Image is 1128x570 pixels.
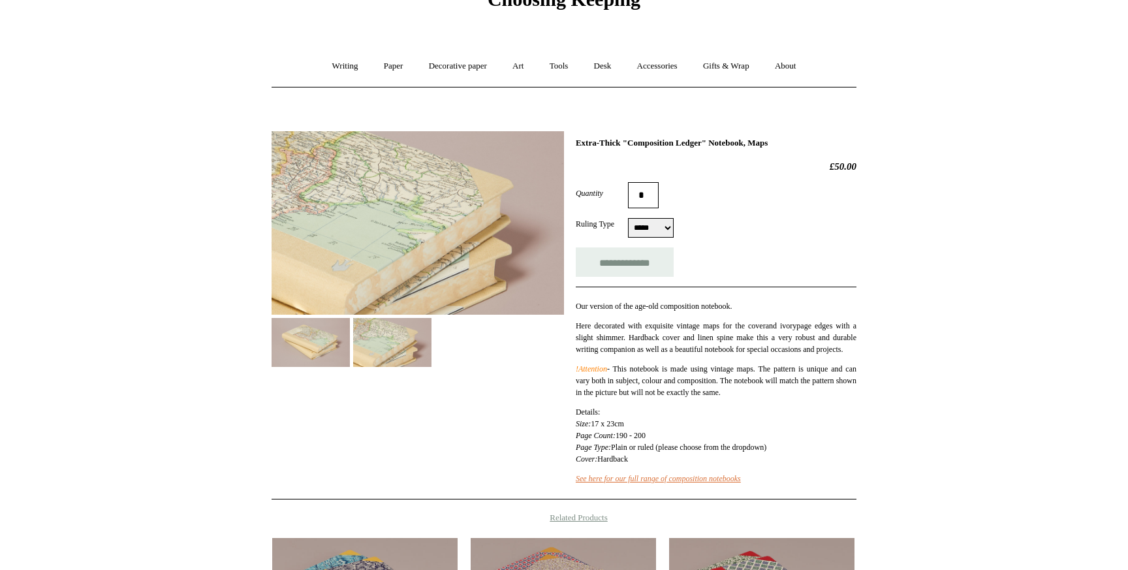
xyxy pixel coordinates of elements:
a: Desk [582,49,623,84]
img: Extra-Thick "Composition Ledger" Notebook, Maps [272,131,564,315]
span: and ivory [766,321,797,330]
em: Page Type: [576,443,611,452]
span: 190 - 200 [616,431,646,440]
label: Quantity [576,187,628,199]
a: Art [501,49,535,84]
span: Hardback [597,454,628,464]
a: Tools [538,49,580,84]
h1: Extra-Thick "Composition Ledger" Notebook, Maps [576,138,856,148]
a: See here for our full range of composition notebooks [576,474,741,483]
em: !Attention [576,364,607,373]
span: Details: [576,407,600,417]
a: About [763,49,808,84]
p: Our version of the age-old composition notebook. [576,300,856,312]
em: Size: [576,419,591,428]
label: Ruling Type [576,218,628,230]
a: Gifts & Wrap [691,49,761,84]
a: Writing [321,49,370,84]
p: Here decorated with exquisite vintage maps for the cover page edges with a slight shimmer. Hardba... [576,320,856,355]
span: 17 x 23cm [591,419,624,428]
em: Cover: [576,454,597,464]
a: Decorative paper [417,49,499,84]
a: Accessories [625,49,689,84]
h2: £50.00 [576,161,856,172]
img: Extra-Thick "Composition Ledger" Notebook, Maps [272,318,350,367]
p: - This notebook is made using vintage maps. The pattern is unique and can vary both in subject, c... [576,363,856,398]
h4: Related Products [238,513,890,523]
em: Page Count: [576,431,616,440]
img: Extra-Thick "Composition Ledger" Notebook, Maps [353,318,431,367]
a: Paper [372,49,415,84]
p: Plain or ruled (please choose from the dropdown) [576,406,856,465]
